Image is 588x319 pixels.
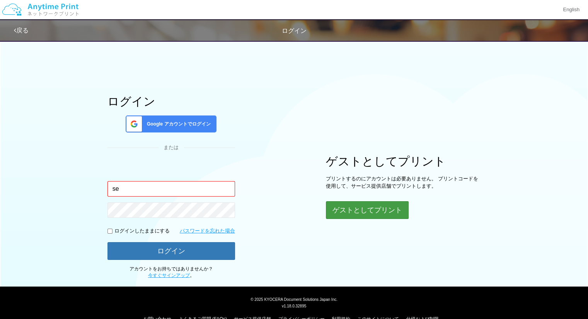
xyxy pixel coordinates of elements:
[326,155,481,168] h1: ゲストとしてプリント
[326,175,481,190] p: プリントするのにアカウントは必要ありません。 プリントコードを使用して、サービス提供店舗でプリントします。
[180,227,235,235] a: パスワードを忘れた場合
[282,304,306,308] span: v1.18.0.32895
[107,181,235,197] input: メールアドレス
[326,201,409,219] button: ゲストとしてプリント
[107,242,235,260] button: ログイン
[107,266,235,279] p: アカウントをお持ちではありませんか？
[107,95,235,108] h1: ログイン
[107,144,235,151] div: または
[114,227,170,235] p: ログインしたままにする
[144,121,211,127] span: Google アカウントでログイン
[148,273,190,278] a: 今すぐサインアップ
[282,27,307,34] span: ログイン
[251,297,337,302] span: © 2025 KYOCERA Document Solutions Japan Inc.
[14,27,29,34] a: 戻る
[148,273,194,278] span: 。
